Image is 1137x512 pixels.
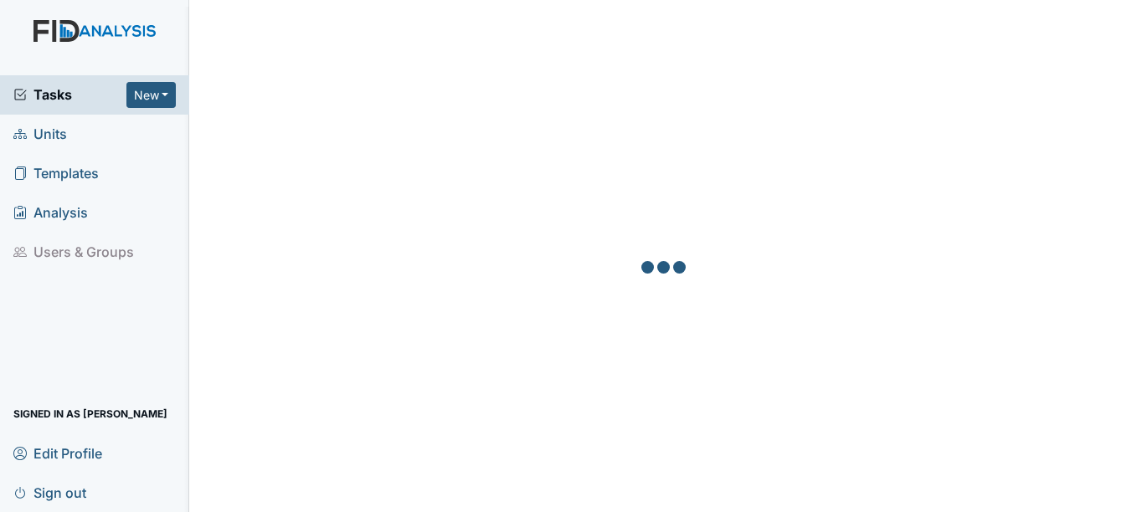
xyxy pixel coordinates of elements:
[13,479,86,505] span: Sign out
[13,440,102,466] span: Edit Profile
[13,121,67,147] span: Units
[13,401,167,427] span: Signed in as [PERSON_NAME]
[13,161,99,187] span: Templates
[126,82,177,108] button: New
[13,200,88,226] span: Analysis
[13,84,126,105] a: Tasks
